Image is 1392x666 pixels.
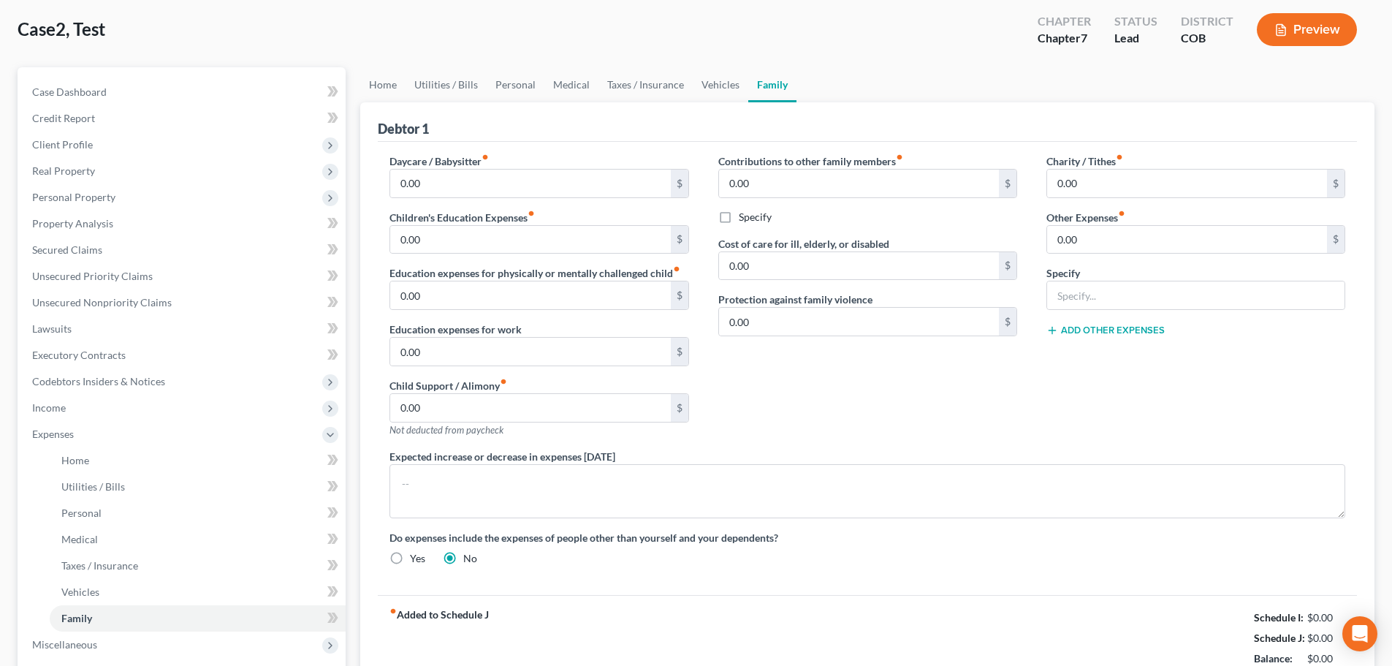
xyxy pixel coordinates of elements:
[390,281,670,309] input: --
[20,237,346,263] a: Secured Claims
[1327,226,1345,254] div: $
[528,210,535,217] i: fiber_manual_record
[32,638,97,651] span: Miscellaneous
[389,210,535,225] label: Children's Education Expenses
[50,526,346,553] a: Medical
[50,605,346,632] a: Family
[671,338,688,366] div: $
[20,316,346,342] a: Lawsuits
[673,265,680,273] i: fiber_manual_record
[390,394,670,422] input: --
[360,67,406,102] a: Home
[739,210,772,224] label: Specify
[32,112,95,124] span: Credit Report
[50,553,346,579] a: Taxes / Insurance
[1038,13,1091,30] div: Chapter
[390,170,670,197] input: --
[1038,30,1091,47] div: Chapter
[32,270,153,282] span: Unsecured Priority Claims
[390,226,670,254] input: --
[598,67,693,102] a: Taxes / Insurance
[1181,30,1233,47] div: COB
[61,480,125,493] span: Utilities / Bills
[32,349,126,361] span: Executory Contracts
[896,154,903,161] i: fiber_manual_record
[544,67,598,102] a: Medical
[18,18,105,39] span: Case2, Test
[20,105,346,132] a: Credit Report
[718,154,903,169] label: Contributions to other family members
[50,579,346,605] a: Vehicles
[406,67,487,102] a: Utilities / Bills
[1342,616,1377,651] div: Open Intercom Messenger
[32,217,113,230] span: Property Analysis
[389,265,680,281] label: Education expenses for physically or mentally challenged child
[1181,13,1233,30] div: District
[389,154,489,169] label: Daycare / Babysitter
[487,67,544,102] a: Personal
[389,608,397,615] i: fiber_manual_record
[1081,31,1087,45] span: 7
[999,170,1016,197] div: $
[61,559,138,572] span: Taxes / Insurance
[999,252,1016,280] div: $
[482,154,489,161] i: fiber_manual_record
[1046,210,1125,225] label: Other Expenses
[50,447,346,474] a: Home
[1307,651,1346,666] div: $0.00
[693,67,748,102] a: Vehicles
[389,322,522,337] label: Education expenses for work
[389,449,615,464] label: Expected increase or decrease in expenses [DATE]
[718,292,872,307] label: Protection against family violence
[50,500,346,526] a: Personal
[1118,210,1125,217] i: fiber_manual_record
[671,281,688,309] div: $
[20,263,346,290] a: Unsecured Priority Claims
[1254,652,1293,665] strong: Balance:
[390,338,670,366] input: --
[1327,170,1345,197] div: $
[718,236,889,251] label: Cost of care for ill, elderly, or disabled
[61,586,99,598] span: Vehicles
[1047,226,1327,254] input: --
[671,170,688,197] div: $
[1114,13,1157,30] div: Status
[20,211,346,237] a: Property Analysis
[671,226,688,254] div: $
[20,342,346,368] a: Executory Contracts
[32,322,72,335] span: Lawsuits
[1307,631,1346,646] div: $0.00
[999,308,1016,336] div: $
[32,375,165,387] span: Codebtors Insiders & Notices
[32,86,107,98] span: Case Dashboard
[61,507,102,519] span: Personal
[410,551,425,566] label: Yes
[389,378,507,393] label: Child Support / Alimony
[719,252,999,280] input: --
[719,308,999,336] input: --
[61,454,89,466] span: Home
[1254,632,1305,644] strong: Schedule J:
[1254,611,1304,624] strong: Schedule I:
[1047,170,1327,197] input: --
[1307,610,1346,625] div: $0.00
[61,612,92,624] span: Family
[32,243,102,256] span: Secured Claims
[32,401,66,414] span: Income
[1047,281,1345,309] input: Specify...
[20,290,346,316] a: Unsecured Nonpriority Claims
[1116,154,1123,161] i: fiber_manual_record
[1257,13,1357,46] button: Preview
[500,378,507,385] i: fiber_manual_record
[463,551,477,566] label: No
[1114,30,1157,47] div: Lead
[20,79,346,105] a: Case Dashboard
[32,191,115,203] span: Personal Property
[32,428,74,440] span: Expenses
[719,170,999,197] input: --
[748,67,796,102] a: Family
[671,394,688,422] div: $
[389,424,503,436] span: Not deducted from paycheck
[389,530,1345,545] label: Do expenses include the expenses of people other than yourself and your dependents?
[32,296,172,309] span: Unsecured Nonpriority Claims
